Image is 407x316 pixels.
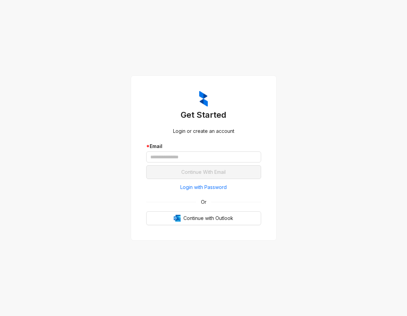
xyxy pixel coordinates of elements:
span: Or [196,198,211,206]
button: OutlookContinue with Outlook [146,211,261,225]
div: Email [146,143,261,150]
button: Login with Password [146,182,261,193]
img: ZumaIcon [199,91,208,107]
img: Outlook [174,215,181,222]
div: Login or create an account [146,127,261,135]
h3: Get Started [146,109,261,120]
span: Continue with Outlook [183,214,233,222]
button: Continue With Email [146,165,261,179]
span: Login with Password [180,183,227,191]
